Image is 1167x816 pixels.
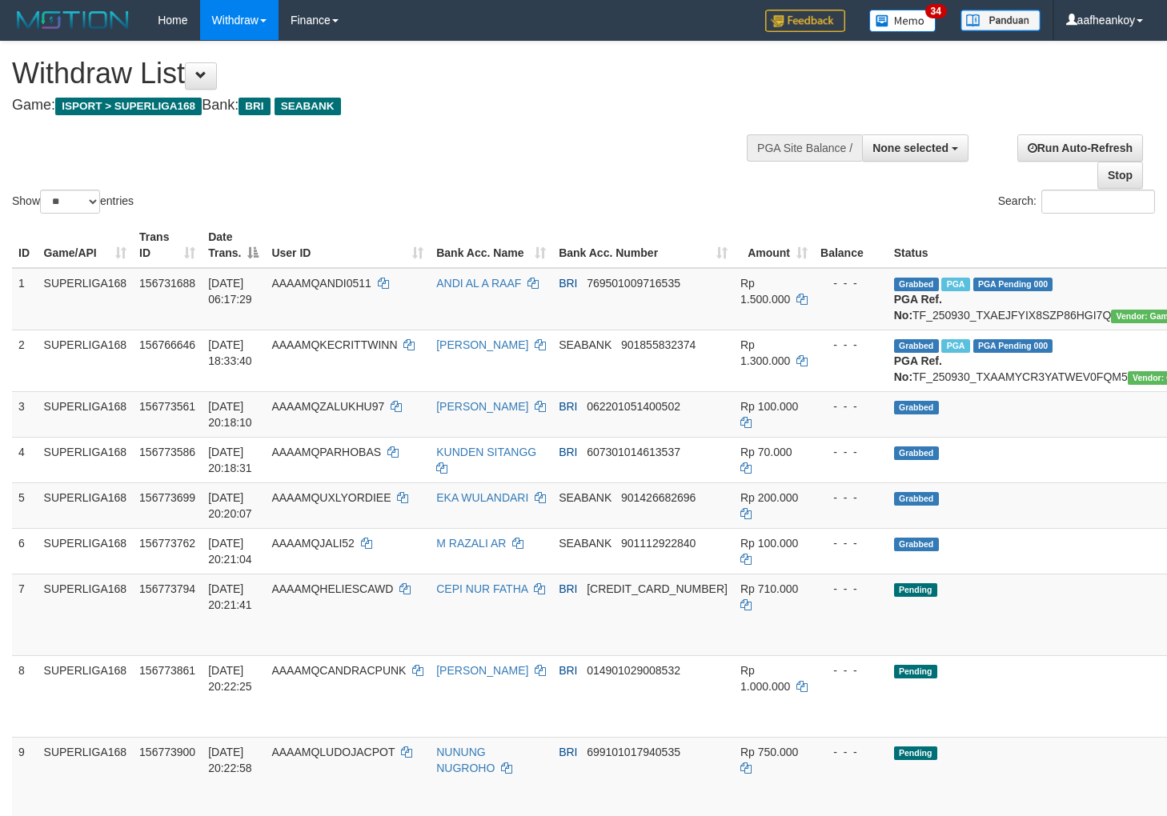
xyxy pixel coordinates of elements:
span: [DATE] 20:22:58 [208,746,252,774]
span: Rp 1.300.000 [740,338,790,367]
label: Search: [998,190,1155,214]
a: [PERSON_NAME] [436,338,528,351]
span: AAAAMQZALUKHU97 [271,400,384,413]
th: ID [12,222,38,268]
span: Rp 750.000 [740,746,798,758]
span: BRI [559,277,577,290]
a: M RAZALI AR [436,537,506,550]
td: 3 [12,391,38,437]
span: 156773586 [139,446,195,458]
span: Copy 607301014613537 to clipboard [587,446,680,458]
span: Copy 014901029008532 to clipboard [587,664,680,677]
span: PGA Pending [973,278,1053,291]
th: Trans ID: activate to sort column ascending [133,222,202,268]
a: [PERSON_NAME] [436,664,528,677]
span: 156773762 [139,537,195,550]
span: Rp 100.000 [740,400,798,413]
span: [DATE] 20:21:41 [208,582,252,611]
span: BRI [559,746,577,758]
span: [DATE] 20:20:07 [208,491,252,520]
span: AAAAMQUXLYORDIEE [271,491,391,504]
span: 156731688 [139,277,195,290]
span: AAAAMQCANDRACPUNK [271,664,406,677]
span: Rp 100.000 [740,537,798,550]
span: 156766646 [139,338,195,351]
div: - - - [820,662,881,678]
span: Rp 710.000 [740,582,798,595]
td: SUPERLIGA168 [38,482,134,528]
span: AAAAMQANDI0511 [271,277,371,290]
td: SUPERLIGA168 [38,268,134,330]
select: Showentries [40,190,100,214]
div: - - - [820,444,881,460]
span: Rp 1.000.000 [740,664,790,693]
span: Pending [894,746,937,760]
span: BRI [239,98,270,115]
input: Search: [1041,190,1155,214]
button: None selected [862,134,968,162]
div: - - - [820,744,881,760]
span: None selected [872,142,948,154]
th: Date Trans.: activate to sort column descending [202,222,265,268]
span: Copy 769501009716535 to clipboard [587,277,680,290]
span: Grabbed [894,446,939,460]
div: - - - [820,581,881,597]
span: Copy 901855832374 to clipboard [621,338,696,351]
span: Pending [894,583,937,597]
span: SEABANK [275,98,341,115]
span: 156773794 [139,582,195,595]
span: Pending [894,665,937,678]
td: 1 [12,268,38,330]
td: SUPERLIGA168 [38,655,134,737]
h1: Withdraw List [12,58,762,90]
img: MOTION_logo.png [12,8,134,32]
a: EKA WULANDARI [436,491,528,504]
span: AAAAMQPARHOBAS [271,446,381,458]
span: Rp 70.000 [740,446,792,458]
span: 156773699 [139,491,195,504]
span: Marked by aafheankoy [941,339,969,353]
a: [PERSON_NAME] [436,400,528,413]
td: 4 [12,437,38,482]
img: Button%20Memo.svg [869,10,936,32]
span: BRI [559,400,577,413]
span: Grabbed [894,538,939,551]
a: CEPI NUR FATHA [436,582,527,595]
span: Grabbed [894,492,939,506]
th: Game/API: activate to sort column ascending [38,222,134,268]
span: Copy 154901025949507 to clipboard [587,582,728,595]
span: ISPORT > SUPERLIGA168 [55,98,202,115]
span: SEABANK [559,537,612,550]
th: Balance [814,222,888,268]
span: Copy 699101017940535 to clipboard [587,746,680,758]
th: User ID: activate to sort column ascending [265,222,430,268]
span: Grabbed [894,278,939,291]
a: ANDI AL A RAAF [436,277,521,290]
th: Bank Acc. Name: activate to sort column ascending [430,222,552,268]
b: PGA Ref. No: [894,293,942,322]
span: 34 [925,4,947,18]
span: [DATE] 20:18:10 [208,400,252,429]
div: - - - [820,275,881,291]
span: AAAAMQJALI52 [271,537,355,550]
a: Stop [1097,162,1143,189]
span: Copy 062201051400502 to clipboard [587,400,680,413]
span: Marked by aafromsomean [941,278,969,291]
span: BRI [559,582,577,595]
img: Feedback.jpg [765,10,845,32]
td: 8 [12,655,38,737]
label: Show entries [12,190,134,214]
span: Rp 1.500.000 [740,277,790,306]
a: Run Auto-Refresh [1017,134,1143,162]
a: NUNUNG NUGROHO [436,746,495,774]
div: - - - [820,490,881,506]
td: SUPERLIGA168 [38,528,134,574]
span: 156773561 [139,400,195,413]
span: BRI [559,446,577,458]
span: [DATE] 20:22:25 [208,664,252,693]
span: SEABANK [559,491,612,504]
td: SUPERLIGA168 [38,330,134,391]
td: SUPERLIGA168 [38,391,134,437]
td: 7 [12,574,38,655]
div: - - - [820,535,881,551]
